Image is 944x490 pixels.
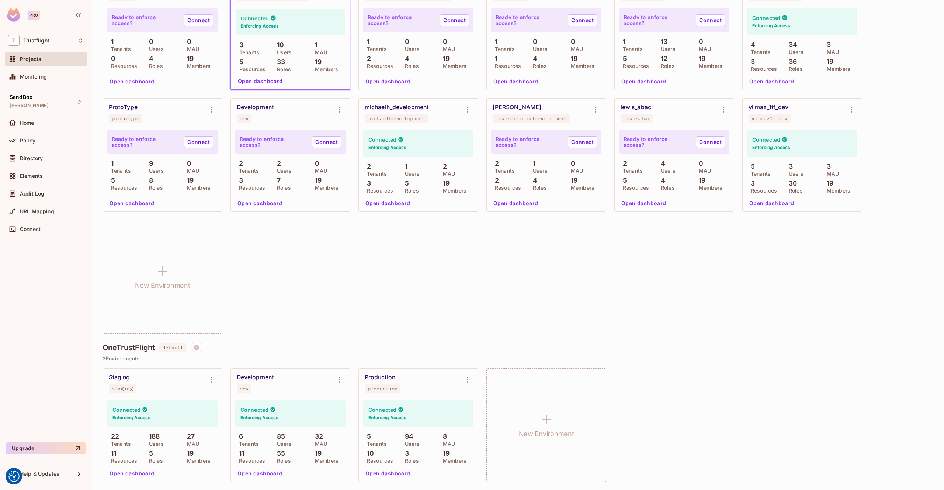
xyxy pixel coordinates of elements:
[109,104,138,111] div: ProtoType
[621,104,651,111] div: lewis_abac
[568,136,597,148] a: Connect
[112,115,139,121] div: prototype
[107,450,116,457] p: 11
[235,197,285,209] button: Open dashboard
[236,49,259,55] p: Tenants
[184,14,213,26] a: Connect
[241,15,269,22] h4: Connected
[311,441,327,447] p: MAU
[401,38,409,45] p: 0
[401,450,409,457] p: 3
[363,441,387,447] p: Tenants
[823,188,850,194] p: Members
[183,450,194,457] p: 19
[311,41,317,49] p: 1
[823,180,833,187] p: 19
[7,8,20,22] img: SReyMgAAAABJRU5ErkJggg==
[460,102,475,117] button: Environment settings
[695,177,705,184] p: 19
[23,38,49,44] span: Workspace: Trustflight
[746,76,797,87] button: Open dashboard
[235,450,244,457] p: 11
[112,414,150,421] h6: Enforcing Access
[363,163,371,170] p: 2
[363,55,371,62] p: 2
[401,433,413,440] p: 94
[368,115,425,121] div: michaelhdevelopment
[363,180,371,187] p: 3
[365,104,429,111] div: michaelh_development
[311,58,322,66] p: 19
[240,136,306,148] p: Ready to enforce access?
[619,160,627,167] p: 2
[529,185,547,191] p: Roles
[439,46,455,52] p: MAU
[235,467,285,479] button: Open dashboard
[235,75,286,87] button: Open dashboard
[8,35,20,46] span: T
[241,23,279,30] h6: Enforcing Access
[184,136,213,148] a: Connect
[657,185,675,191] p: Roles
[491,55,497,62] p: 1
[363,433,371,440] p: 5
[236,58,243,66] p: 5
[311,185,339,191] p: Members
[8,471,20,482] button: Consent Preferences
[183,55,194,62] p: 19
[273,168,292,174] p: Users
[568,14,597,26] a: Connect
[439,63,466,69] p: Members
[6,442,86,454] button: Upgrade
[368,414,406,421] h6: Enforcing Access
[240,115,249,121] div: dev
[103,343,155,352] h4: OneTrustFlight
[10,103,49,108] span: [PERSON_NAME]
[107,160,114,167] p: 1
[823,171,839,177] p: MAU
[368,14,434,26] p: Ready to enforce access?
[496,136,562,148] p: Ready to enforce access?
[440,14,469,26] a: Connect
[235,168,259,174] p: Tenants
[746,197,797,209] button: Open dashboard
[107,63,137,69] p: Resources
[619,38,625,45] p: 1
[363,171,387,177] p: Tenants
[235,458,265,464] p: Resources
[519,428,574,439] h1: New Environment
[624,14,690,26] p: Ready to enforce access?
[311,66,339,72] p: Members
[529,63,547,69] p: Roles
[183,160,191,167] p: 0
[747,188,777,194] p: Resources
[695,46,711,52] p: MAU
[785,41,797,48] p: 34
[491,185,521,191] p: Resources
[311,168,327,174] p: MAU
[752,115,788,121] div: yilmaz1tfdev
[112,14,178,26] p: Ready to enforce access?
[240,406,268,413] h4: Connected
[696,136,725,148] a: Connect
[145,55,153,62] p: 4
[145,38,153,45] p: 0
[363,38,369,45] p: 1
[439,433,447,440] p: 8
[237,374,274,381] div: Development
[368,136,396,143] h4: Connected
[362,467,413,479] button: Open dashboard
[657,55,667,62] p: 12
[311,433,323,440] p: 32
[491,168,515,174] p: Tenants
[204,372,219,387] button: Environment settings
[20,208,54,214] span: URL Mapping
[657,63,675,69] p: Roles
[112,386,133,391] div: staging
[135,280,190,291] h1: New Environment
[695,38,703,45] p: 0
[20,471,59,477] span: Help & Updates
[624,136,690,148] p: Ready to enforce access?
[20,173,43,179] span: Elements
[363,63,393,69] p: Resources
